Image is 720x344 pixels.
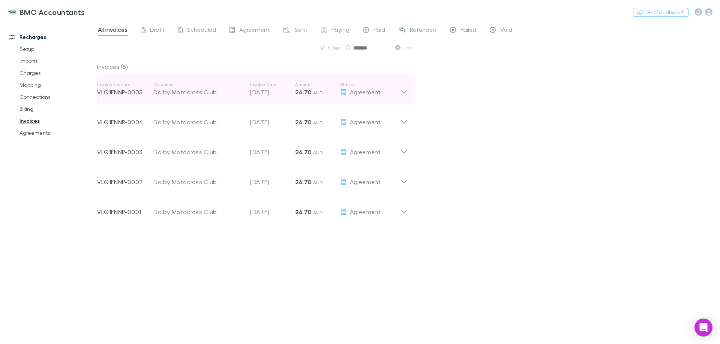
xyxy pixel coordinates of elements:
[153,177,243,186] div: Dalby Motocross Club
[633,8,688,17] button: Got Feedback?
[313,210,323,215] span: AUD
[313,120,323,125] span: AUD
[295,178,311,186] strong: 26.70
[12,55,101,67] a: Imports
[295,88,311,96] strong: 26.70
[91,134,414,164] div: VLQ1FNNP-0003Dalby Motocross Club[DATE]26.70 AUDAgreement
[12,115,101,127] a: Invoices
[250,177,295,186] p: [DATE]
[313,90,323,95] span: AUD
[373,26,385,36] span: Paid
[350,148,381,155] span: Agreement
[12,127,101,139] a: Agreements
[12,91,101,103] a: Connections
[91,164,414,194] div: VLQ1FNNP-0002Dalby Motocross Club[DATE]26.70 AUDAgreement
[239,26,270,36] span: Agreement
[98,26,127,36] span: All invoices
[295,82,340,88] p: Amount
[97,147,153,156] p: VLQ1FNNP-0003
[97,207,153,216] p: VLQ1FNNP-0001
[295,118,311,126] strong: 26.70
[460,26,476,36] span: Failed
[500,26,512,36] span: Void
[153,82,243,88] p: Customer
[316,43,344,52] button: Filter
[12,43,101,55] a: Setup
[19,7,85,16] h3: BMO Accountants
[295,26,307,36] span: Sent
[97,82,153,88] p: Invoice Number
[153,207,243,216] div: Dalby Motocross Club
[12,103,101,115] a: Billing
[331,26,349,36] span: Paying
[350,88,381,95] span: Agreement
[12,79,101,91] a: Mapping
[350,208,381,215] span: Agreement
[295,148,311,156] strong: 26.70
[153,118,243,127] div: Dalby Motocross Club
[250,118,295,127] p: [DATE]
[153,88,243,97] div: Dalby Motocross Club
[187,26,216,36] span: Scheduled
[295,208,311,216] strong: 26.70
[350,118,381,125] span: Agreement
[250,147,295,156] p: [DATE]
[12,67,101,79] a: Charges
[410,26,436,36] span: Refunded
[313,150,323,155] span: AUD
[313,180,323,185] span: AUD
[340,82,400,88] p: Status
[1,31,101,43] a: Recharges
[153,147,243,156] div: Dalby Motocross Club
[250,88,295,97] p: [DATE]
[91,194,414,224] div: VLQ1FNNP-0001Dalby Motocross Club[DATE]26.70 AUDAgreement
[97,177,153,186] p: VLQ1FNNP-0002
[350,178,381,185] span: Agreement
[3,3,90,21] a: BMO Accountants
[250,207,295,216] p: [DATE]
[91,104,414,134] div: VLQ1FNNP-0004Dalby Motocross Club[DATE]26.70 AUDAgreement
[250,82,295,88] p: Invoice Date
[97,118,153,127] p: VLQ1FNNP-0004
[150,26,165,36] span: Draft
[694,319,712,337] div: Open Intercom Messenger
[7,7,16,16] img: BMO Accountants's Logo
[91,74,414,104] div: Invoice NumberVLQ1FNNP-0005CustomerDalby Motocross ClubInvoice Date[DATE]Amount26.70 AUDStatusAgr...
[97,88,153,97] p: VLQ1FNNP-0005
